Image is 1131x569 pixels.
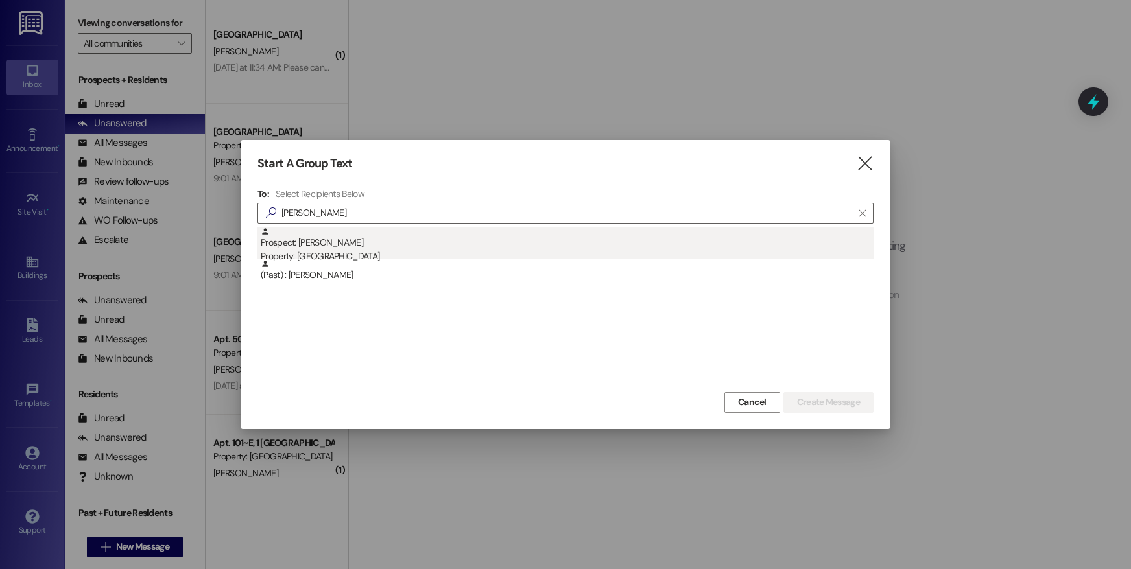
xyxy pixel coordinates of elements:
[261,250,874,263] div: Property: [GEOGRAPHIC_DATA]
[281,204,852,222] input: Search for any contact or apartment
[257,259,874,292] div: (Past) : [PERSON_NAME]
[257,188,269,200] h3: To:
[724,392,780,413] button: Cancel
[261,259,874,282] div: (Past) : [PERSON_NAME]
[859,208,866,218] i: 
[257,227,874,259] div: Prospect: [PERSON_NAME]Property: [GEOGRAPHIC_DATA]
[797,395,860,409] span: Create Message
[257,156,352,171] h3: Start A Group Text
[261,227,874,264] div: Prospect: [PERSON_NAME]
[261,206,281,220] i: 
[856,157,874,170] i: 
[276,188,364,200] h4: Select Recipients Below
[852,203,873,223] button: Clear text
[783,392,874,413] button: Create Message
[738,395,767,409] span: Cancel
